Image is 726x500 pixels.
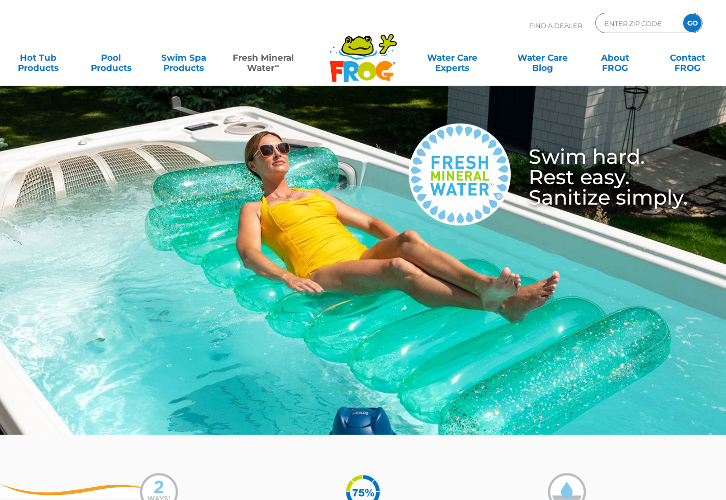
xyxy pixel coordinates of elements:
[529,13,582,38] p: Find A Dealer
[511,146,688,208] h3: Swim hard. Rest easy. Sanitize simply.
[587,47,643,68] a: AboutFROG
[228,47,298,68] a: Fresh MineralWater∞
[10,47,67,68] a: Hot TubProducts
[514,47,571,68] a: Water CareBlog
[683,14,702,32] input: GO
[324,20,403,83] img: Frog Products Logo
[156,47,212,68] a: Swim SpaProducts
[659,47,716,68] a: ContactFROG
[274,62,279,69] sup: ∞
[83,47,139,68] a: PoolProducts
[406,47,498,68] a: Water CareExperts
